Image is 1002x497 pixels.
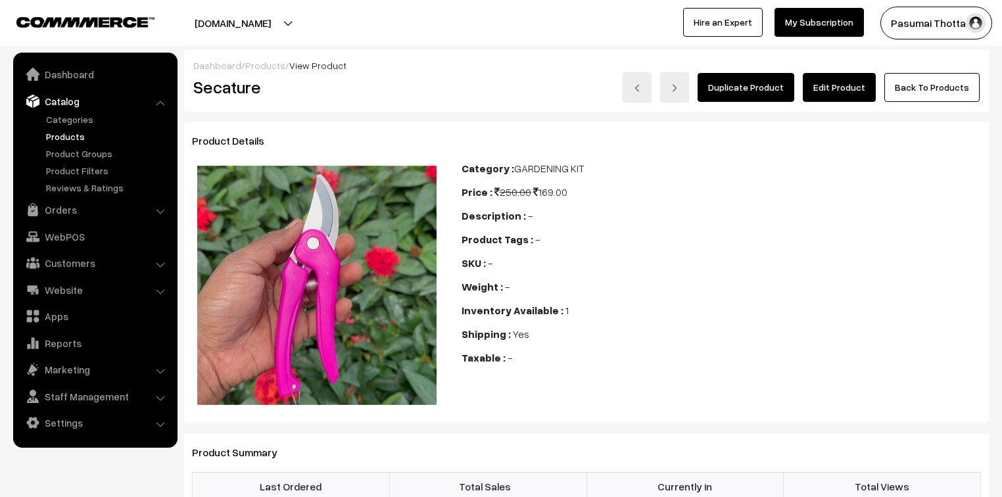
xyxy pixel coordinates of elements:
span: - [505,280,510,293]
b: Price : [462,185,492,199]
b: Taxable : [462,351,506,364]
a: Reviews & Ratings [43,181,173,195]
b: Category : [462,162,514,175]
a: Back To Products [884,73,980,102]
a: Apps [16,304,173,328]
span: Product Details [192,134,280,147]
span: Yes [513,327,529,341]
img: right-arrow.png [671,84,679,92]
a: Reports [16,331,173,355]
span: Product Summary [192,446,293,459]
img: 17404117513267IMG_3718.jpeg [197,166,437,405]
img: user [966,13,986,33]
span: - [508,351,512,364]
a: Customers [16,251,173,275]
b: Description : [462,209,526,222]
a: Marketing [16,358,173,381]
a: Dashboard [193,60,241,71]
a: Catalog [16,89,173,113]
b: Weight : [462,280,503,293]
div: / / [193,59,980,72]
span: - [488,256,492,270]
img: COMMMERCE [16,17,155,27]
a: Categories [43,112,173,126]
a: Settings [16,411,173,435]
img: left-arrow.png [633,84,641,92]
a: Dashboard [16,62,173,86]
b: Shipping : [462,327,511,341]
span: View Product [289,60,346,71]
a: Staff Management [16,385,173,408]
a: Edit Product [803,73,876,102]
a: Product Filters [43,164,173,177]
a: Orders [16,198,173,222]
span: - [528,209,533,222]
a: COMMMERCE [16,13,131,29]
b: SKU : [462,256,486,270]
div: 169.00 [462,184,981,200]
b: Product Tags : [462,233,533,246]
h2: Secature [193,77,442,97]
a: Hire an Expert [683,8,763,37]
a: WebPOS [16,225,173,248]
button: Pasumai Thotta… [880,7,992,39]
span: - [535,233,540,246]
div: GARDENING KIT [462,160,981,176]
button: [DOMAIN_NAME] [149,7,317,39]
b: Inventory Available : [462,304,563,317]
a: Products [245,60,285,71]
a: Products [43,130,173,143]
a: Website [16,278,173,302]
span: 1 [565,304,569,317]
a: Duplicate Product [698,73,794,102]
a: Product Groups [43,147,173,160]
span: 250.00 [494,185,531,199]
a: My Subscription [775,8,864,37]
